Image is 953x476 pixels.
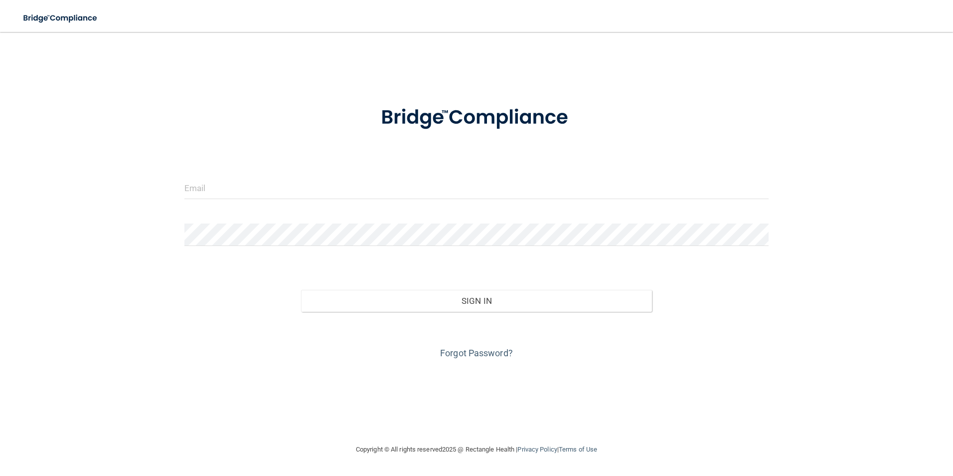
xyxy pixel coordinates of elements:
[301,290,652,312] button: Sign In
[559,446,597,453] a: Terms of Use
[184,177,769,199] input: Email
[15,8,107,28] img: bridge_compliance_login_screen.278c3ca4.svg
[360,92,593,144] img: bridge_compliance_login_screen.278c3ca4.svg
[440,348,513,358] a: Forgot Password?
[295,434,658,466] div: Copyright © All rights reserved 2025 @ Rectangle Health | |
[517,446,557,453] a: Privacy Policy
